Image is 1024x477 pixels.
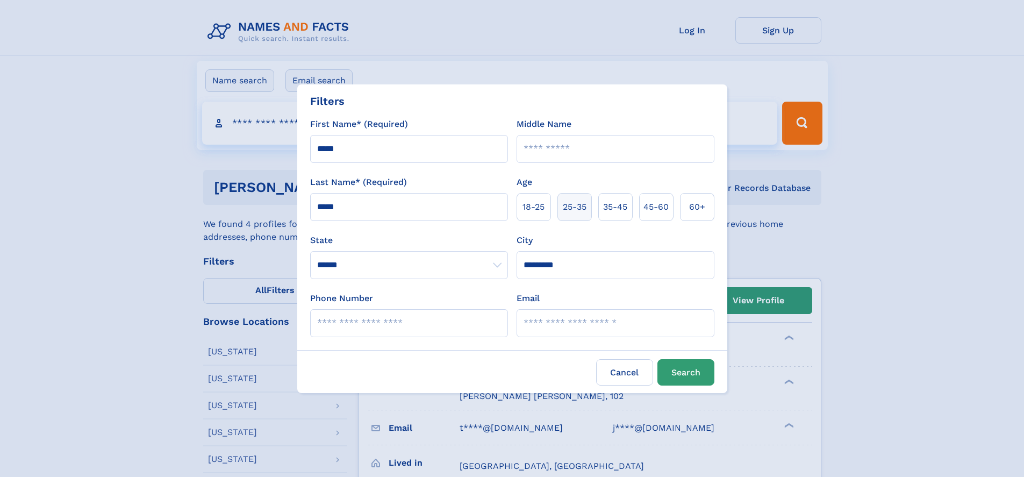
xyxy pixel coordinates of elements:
label: Cancel [596,359,653,386]
span: 60+ [689,201,705,213]
span: 18‑25 [522,201,545,213]
label: Last Name* (Required) [310,176,407,189]
label: Phone Number [310,292,373,305]
label: Middle Name [517,118,571,131]
label: City [517,234,533,247]
span: 25‑35 [563,201,586,213]
label: Email [517,292,540,305]
label: Age [517,176,532,189]
label: State [310,234,508,247]
div: Filters [310,93,345,109]
span: 35‑45 [603,201,627,213]
span: 45‑60 [643,201,669,213]
button: Search [657,359,714,386]
label: First Name* (Required) [310,118,408,131]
